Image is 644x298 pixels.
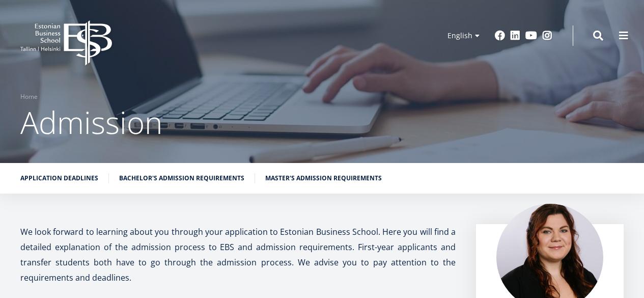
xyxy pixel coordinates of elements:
a: Instagram [542,31,552,41]
a: Facebook [495,31,505,41]
a: Youtube [525,31,537,41]
a: Home [20,92,38,102]
a: Master's admission requirements [265,173,382,183]
a: Application deadlines [20,173,98,183]
a: Bachelor's admission requirements [119,173,244,183]
span: Admission [20,101,162,143]
a: Linkedin [510,31,520,41]
p: We look forward to learning about you through your application to Estonian Business School. Here ... [20,224,456,285]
